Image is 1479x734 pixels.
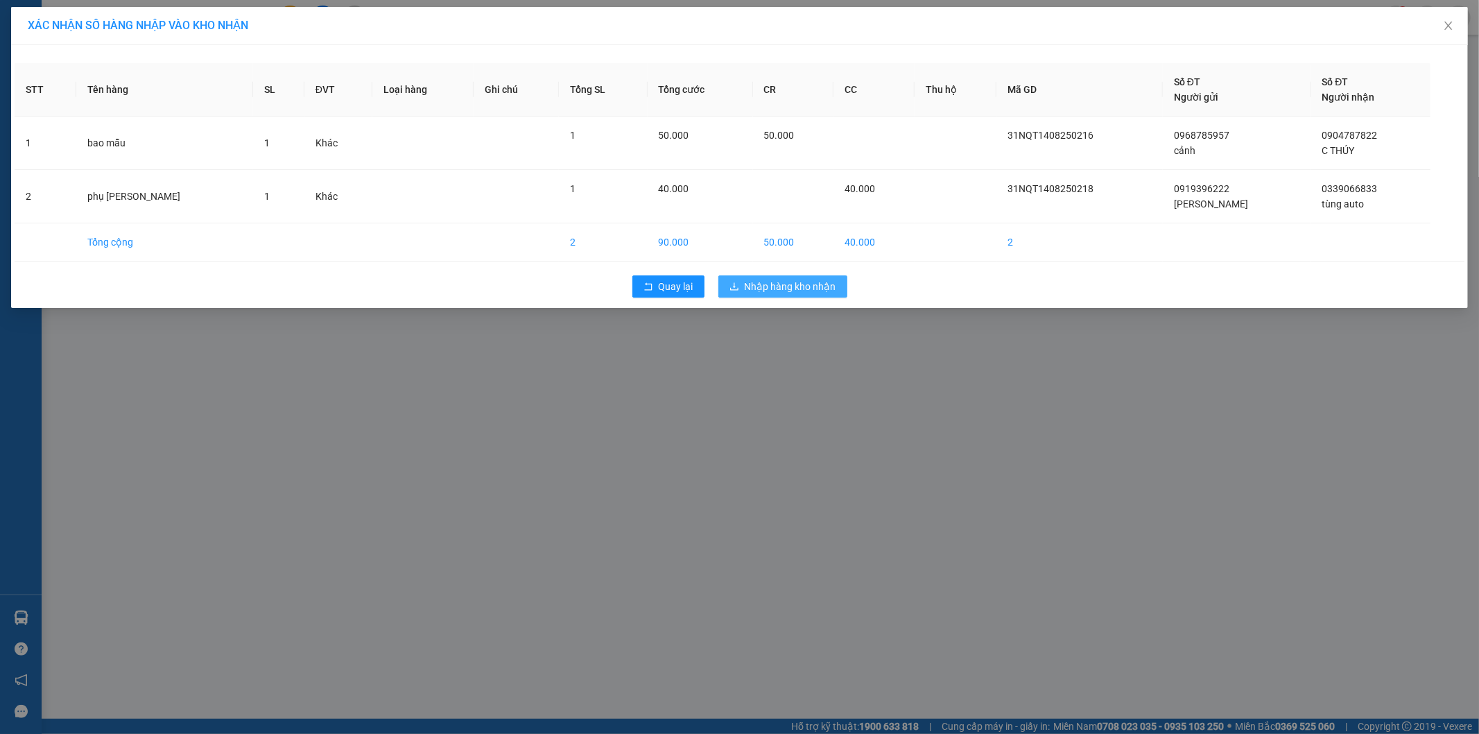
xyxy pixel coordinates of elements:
th: STT [15,63,76,117]
button: rollbackQuay lại [632,275,704,298]
span: 0919396222 [1174,183,1229,194]
th: SL [253,63,304,117]
span: cảnh [1174,145,1195,156]
td: bao mẫu [76,117,253,170]
span: 31NQT1408250218 [1007,183,1093,194]
span: 1 [570,183,576,194]
th: Ghi chú [474,63,559,117]
td: 90.000 [648,223,753,262]
span: close [1443,20,1454,31]
td: Khác [304,117,372,170]
th: Loại hàng [372,63,474,117]
span: 0968785957 [1174,130,1229,141]
th: ĐVT [304,63,372,117]
span: 50.000 [764,130,795,141]
th: Mã GD [996,63,1163,117]
th: Tên hàng [76,63,253,117]
span: Quay lại [659,279,693,294]
td: 2 [559,223,648,262]
th: Thu hộ [915,63,996,117]
td: 1 [15,117,76,170]
td: 2 [15,170,76,223]
span: 40.000 [845,183,875,194]
th: Tổng cước [648,63,753,117]
span: [PERSON_NAME] [1174,198,1248,210]
th: Tổng SL [559,63,648,117]
span: C THÚY [1322,145,1355,156]
span: rollback [643,282,653,293]
span: 50.000 [659,130,689,141]
span: Người nhận [1322,92,1375,103]
td: 2 [996,223,1163,262]
span: 1 [264,191,270,202]
th: CR [753,63,834,117]
span: Số ĐT [1174,76,1200,87]
button: downloadNhập hàng kho nhận [718,275,847,298]
td: phụ [PERSON_NAME] [76,170,253,223]
span: Số ĐT [1322,76,1349,87]
span: 0339066833 [1322,183,1378,194]
td: Khác [304,170,372,223]
button: Close [1429,7,1468,46]
span: download [729,282,739,293]
th: CC [833,63,915,117]
span: Nhập hàng kho nhận [745,279,836,294]
td: 40.000 [833,223,915,262]
td: 50.000 [753,223,834,262]
span: 0904787822 [1322,130,1378,141]
span: 1 [264,137,270,148]
span: 40.000 [659,183,689,194]
span: XÁC NHẬN SỐ HÀNG NHẬP VÀO KHO NHẬN [28,19,248,32]
td: Tổng cộng [76,223,253,262]
span: tùng auto [1322,198,1365,210]
span: 1 [570,130,576,141]
span: Người gửi [1174,92,1218,103]
span: 31NQT1408250216 [1007,130,1093,141]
